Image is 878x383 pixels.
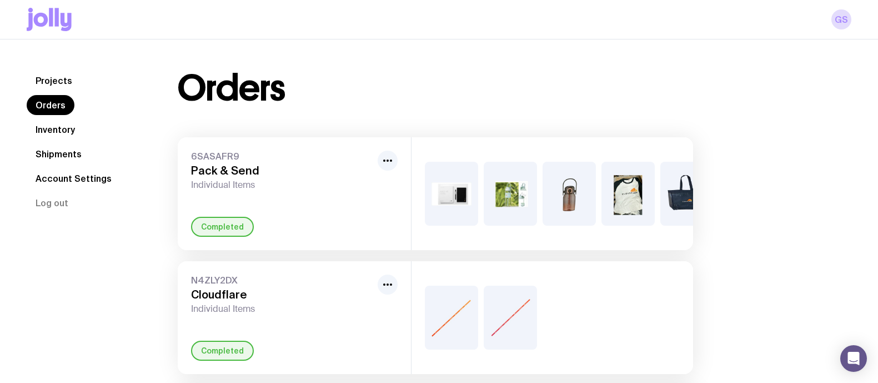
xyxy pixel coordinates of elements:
[191,151,373,162] span: 6SASAFR9
[191,275,373,286] span: N4ZLY2DX
[191,288,373,301] h3: Cloudflare
[840,345,867,372] div: Open Intercom Messenger
[191,341,254,361] div: Completed
[191,217,254,237] div: Completed
[178,71,285,106] h1: Orders
[191,164,373,177] h3: Pack & Send
[27,193,77,213] button: Log out
[27,71,81,91] a: Projects
[191,304,373,315] span: Individual Items
[27,168,121,188] a: Account Settings
[27,144,91,164] a: Shipments
[27,95,74,115] a: Orders
[831,9,851,29] a: GS
[191,180,373,191] span: Individual Items
[27,120,84,140] a: Inventory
